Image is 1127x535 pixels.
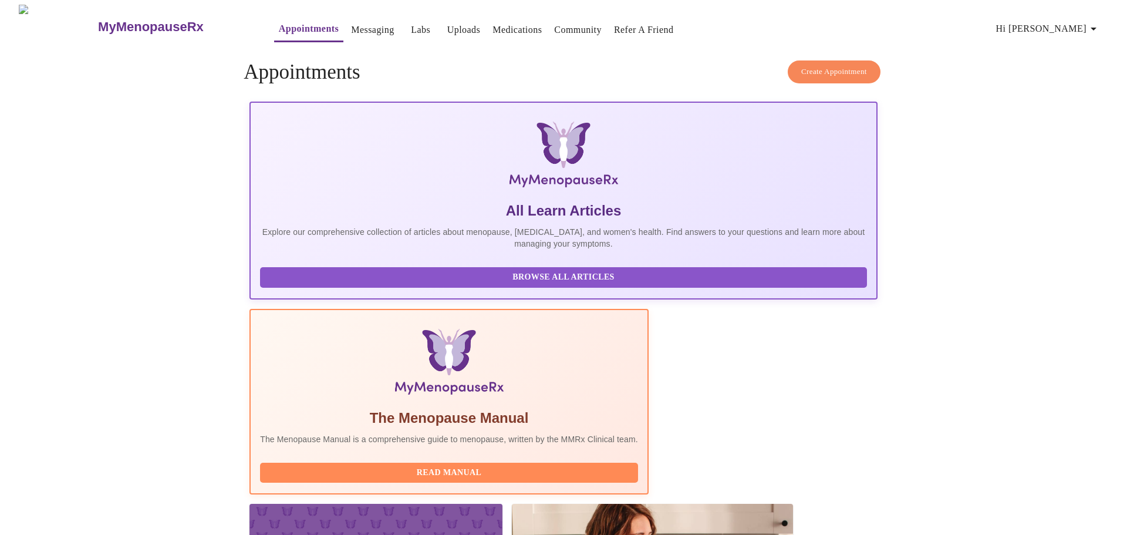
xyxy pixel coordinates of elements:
[260,409,638,428] h5: The Menopause Manual
[260,463,638,483] button: Read Manual
[260,467,641,477] a: Read Manual
[260,226,867,250] p: Explore our comprehensive collection of articles about menopause, [MEDICAL_DATA], and women's hea...
[801,65,867,79] span: Create Appointment
[492,22,542,38] a: Medications
[991,17,1105,41] button: Hi [PERSON_NAME]
[244,60,883,84] h4: Appointments
[260,271,870,281] a: Browse All Articles
[402,18,440,42] button: Labs
[260,201,867,220] h5: All Learn Articles
[447,22,481,38] a: Uploads
[98,19,204,35] h3: MyMenopauseRx
[488,18,546,42] button: Medications
[97,6,251,48] a: MyMenopauseRx
[260,267,867,288] button: Browse All Articles
[355,122,772,192] img: MyMenopauseRx Logo
[279,21,339,37] a: Appointments
[788,60,880,83] button: Create Appointment
[260,433,638,445] p: The Menopause Manual is a comprehensive guide to menopause, written by the MMRx Clinical team.
[272,466,626,480] span: Read Manual
[411,22,430,38] a: Labs
[19,5,97,49] img: MyMenopauseRx Logo
[274,17,343,42] button: Appointments
[351,22,394,38] a: Messaging
[554,22,602,38] a: Community
[609,18,679,42] button: Refer a Friend
[320,329,578,399] img: Menopause Manual
[443,18,485,42] button: Uploads
[549,18,606,42] button: Community
[346,18,399,42] button: Messaging
[996,21,1101,37] span: Hi [PERSON_NAME]
[272,270,855,285] span: Browse All Articles
[614,22,674,38] a: Refer a Friend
